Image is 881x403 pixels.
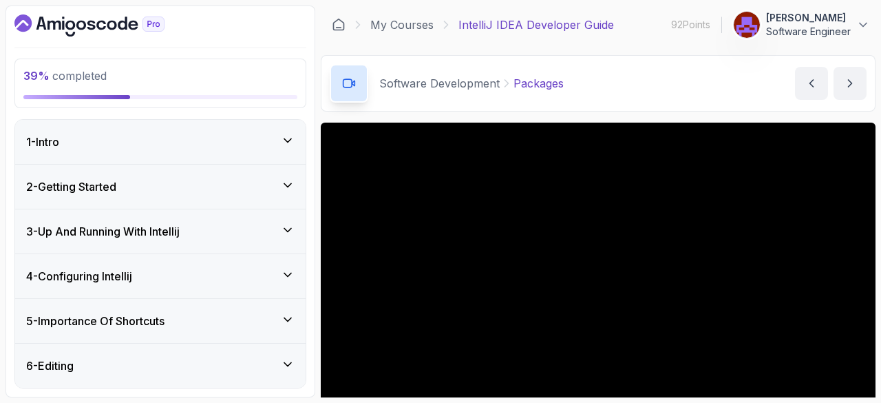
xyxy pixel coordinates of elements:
h3: 4 - Configuring Intellij [26,268,132,285]
p: Software Development [379,75,500,92]
button: next content [834,67,867,100]
h3: 1 - Intro [26,134,59,150]
p: IntelliJ IDEA Developer Guide [458,17,614,33]
span: completed [23,69,107,83]
button: 4-Configuring Intellij [15,254,306,298]
button: 5-Importance Of Shortcuts [15,299,306,343]
button: 6-Editing [15,344,306,388]
span: 39 % [23,69,50,83]
a: My Courses [370,17,434,33]
button: 3-Up And Running With Intellij [15,209,306,254]
h3: 3 - Up And Running With Intellij [26,223,180,240]
p: Software Engineer [766,25,851,39]
a: Dashboard [332,18,346,32]
h3: 2 - Getting Started [26,178,116,195]
p: 92 Points [671,18,710,32]
p: Packages [513,75,564,92]
button: user profile image[PERSON_NAME]Software Engineer [733,11,870,39]
button: 2-Getting Started [15,165,306,209]
button: 1-Intro [15,120,306,164]
h3: 6 - Editing [26,358,74,374]
h3: 5 - Importance Of Shortcuts [26,313,164,329]
img: user profile image [734,12,760,38]
p: [PERSON_NAME] [766,11,851,25]
a: Dashboard [14,14,196,37]
button: previous content [795,67,828,100]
